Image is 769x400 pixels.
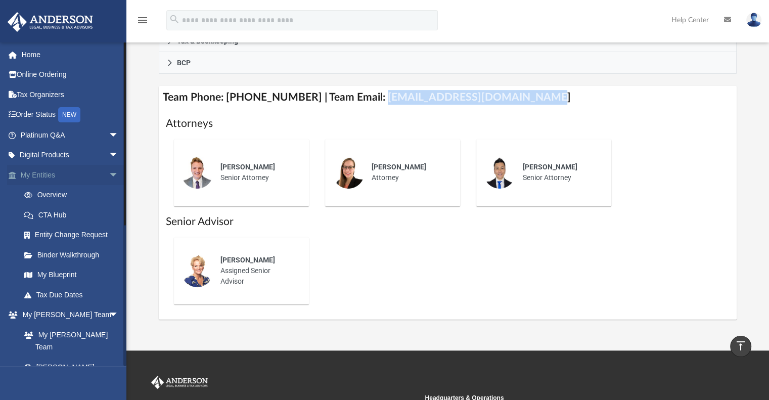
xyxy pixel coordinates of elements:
span: arrow_drop_down [109,125,129,146]
span: BCP [177,59,191,66]
a: My Blueprint [14,265,129,285]
div: Assigned Senior Advisor [213,248,302,294]
a: My [PERSON_NAME] Teamarrow_drop_down [7,305,129,325]
img: thumbnail [181,255,213,287]
img: User Pic [746,13,761,27]
span: [PERSON_NAME] [372,163,426,171]
span: arrow_drop_down [109,305,129,326]
div: Senior Attorney [516,155,604,190]
span: arrow_drop_down [109,165,129,186]
h1: Attorneys [166,116,730,131]
h1: Senior Advisor [166,214,730,229]
a: Digital Productsarrow_drop_down [7,145,134,165]
a: Binder Walkthrough [14,245,134,265]
span: arrow_drop_down [109,145,129,166]
div: Attorney [365,155,453,190]
i: vertical_align_top [735,340,747,352]
a: Tax Due Dates [14,285,134,305]
a: My Entitiesarrow_drop_down [7,165,134,185]
a: [PERSON_NAME] System [14,357,129,389]
a: Home [7,45,134,65]
div: NEW [58,107,80,122]
span: [PERSON_NAME] [220,163,275,171]
span: [PERSON_NAME] [523,163,577,171]
a: Platinum Q&Aarrow_drop_down [7,125,134,145]
i: menu [137,14,149,26]
img: Anderson Advisors Platinum Portal [149,376,210,389]
a: Online Ordering [7,65,134,85]
a: My [PERSON_NAME] Team [14,325,124,357]
img: thumbnail [181,156,213,189]
a: CTA Hub [14,205,134,225]
a: Overview [14,185,134,205]
a: menu [137,19,149,26]
a: BCP [159,52,737,74]
i: search [169,14,180,25]
span: Tax & Bookkeeping [177,37,238,45]
img: Anderson Advisors Platinum Portal [5,12,96,32]
a: vertical_align_top [730,336,751,357]
div: Senior Attorney [213,155,302,190]
a: Tax Organizers [7,84,134,105]
a: Entity Change Request [14,225,134,245]
img: thumbnail [332,156,365,189]
img: thumbnail [483,156,516,189]
span: [PERSON_NAME] [220,256,275,264]
a: Order StatusNEW [7,105,134,125]
h4: Team Phone: [PHONE_NUMBER] | Team Email: [EMAIL_ADDRESS][DOMAIN_NAME] [159,86,737,109]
